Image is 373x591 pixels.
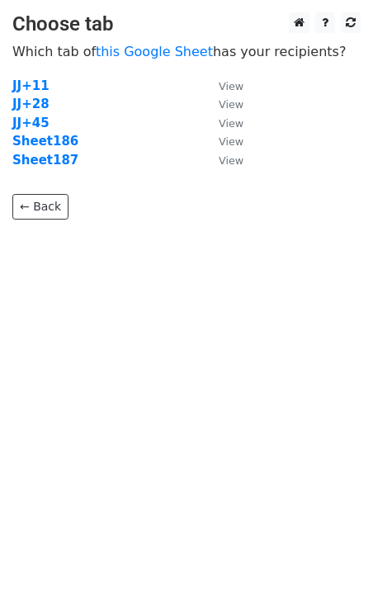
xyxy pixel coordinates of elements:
h3: Choose tab [12,12,361,36]
a: View [202,78,243,93]
a: JJ+45 [12,116,50,130]
p: Which tab of has your recipients? [12,43,361,60]
small: View [219,117,243,130]
a: this Google Sheet [96,44,213,59]
small: View [219,154,243,167]
a: Sheet187 [12,153,78,168]
a: Sheet186 [12,134,78,149]
a: JJ+11 [12,78,50,93]
small: View [219,98,243,111]
a: ← Back [12,194,68,220]
small: View [219,135,243,148]
a: View [202,116,243,130]
a: View [202,153,243,168]
a: View [202,134,243,149]
a: JJ+28 [12,97,50,111]
small: View [219,80,243,92]
a: View [202,97,243,111]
